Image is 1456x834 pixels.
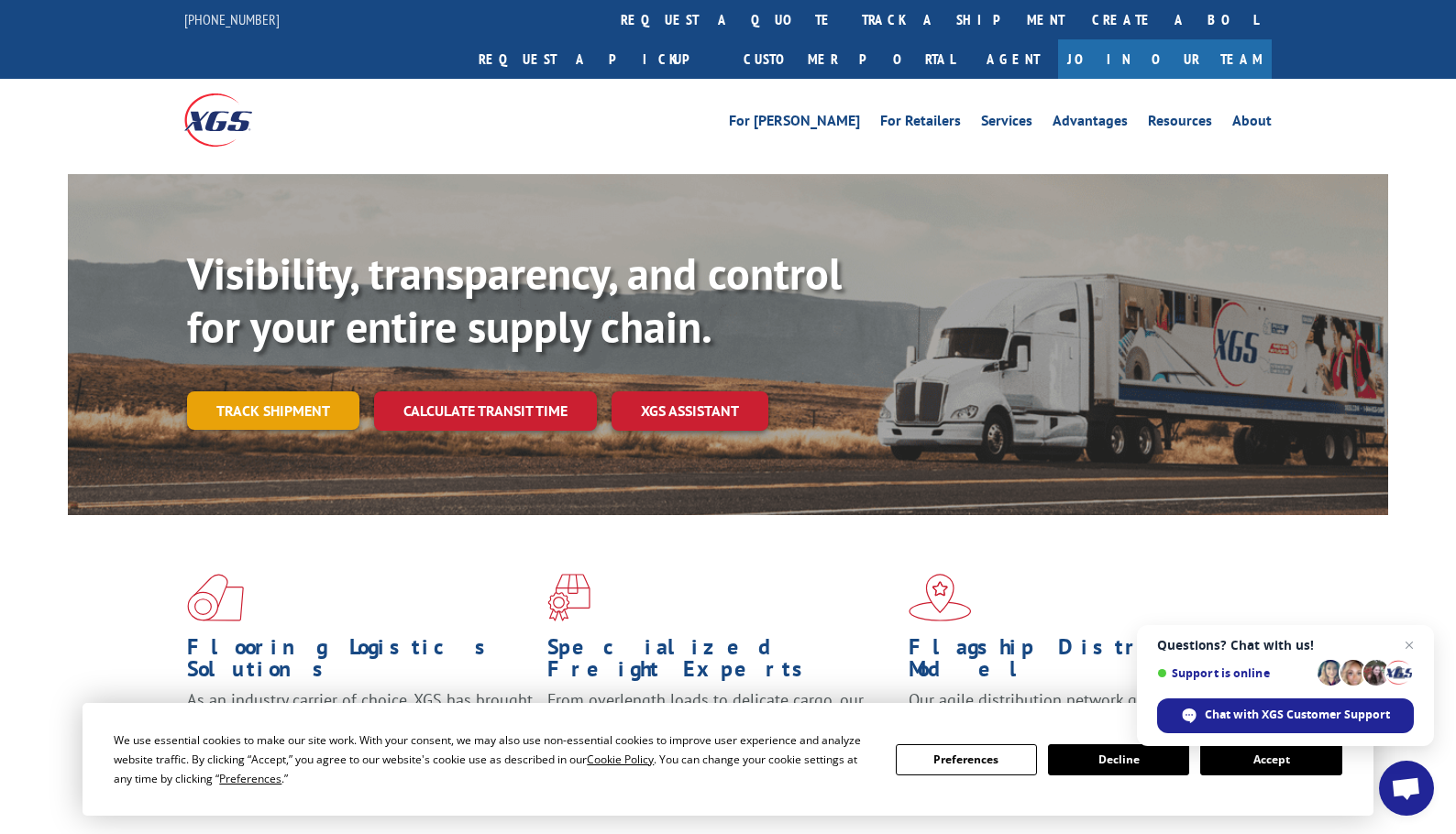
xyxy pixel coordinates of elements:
h1: Specialized Freight Experts [547,636,894,689]
span: Questions? Chat with us! [1157,638,1414,653]
span: Support is online [1157,666,1311,680]
span: Cookie Policy [587,752,654,767]
p: From overlength loads to delicate cargo, our experienced staff knows the best way to move your fr... [547,689,894,771]
span: Preferences [219,771,281,786]
span: As an industry carrier of choice, XGS has brought innovation and dedication to flooring logistics... [187,689,533,754]
a: For [PERSON_NAME] [729,114,860,134]
div: Cookie Consent Prompt [83,703,1373,816]
a: XGS ASSISTANT [612,391,768,431]
button: Accept [1200,744,1341,775]
a: [PHONE_NUMBER] [184,10,280,28]
button: Preferences [896,744,1037,775]
h1: Flooring Logistics Solutions [187,636,534,689]
div: Open chat [1379,761,1434,816]
img: xgs-icon-total-supply-chain-intelligence-red [187,574,244,621]
a: Join Our Team [1058,39,1272,79]
span: Close chat [1398,634,1420,656]
img: xgs-icon-flagship-distribution-model-red [909,574,972,621]
a: About [1232,114,1272,134]
a: For Retailers [880,114,961,134]
div: Chat with XGS Customer Support [1157,698,1414,733]
h1: Flagship Distribution Model [909,636,1255,689]
a: Resources [1148,114,1212,134]
b: Visibility, transparency, and control for your entire supply chain. [187,245,842,355]
a: Request a pickup [465,39,730,79]
a: Track shipment [187,391,359,430]
img: xgs-icon-focused-on-flooring-red [547,574,590,621]
button: Decline [1048,744,1189,775]
span: Chat with XGS Customer Support [1205,707,1390,723]
a: Advantages [1053,114,1128,134]
a: Customer Portal [730,39,968,79]
div: We use essential cookies to make our site work. With your consent, we may also use non-essential ... [114,730,873,788]
span: Our agile distribution network gives you nationwide inventory management on demand. [909,689,1246,732]
a: Agent [968,39,1058,79]
a: Calculate transit time [374,391,597,431]
a: Services [981,114,1032,134]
